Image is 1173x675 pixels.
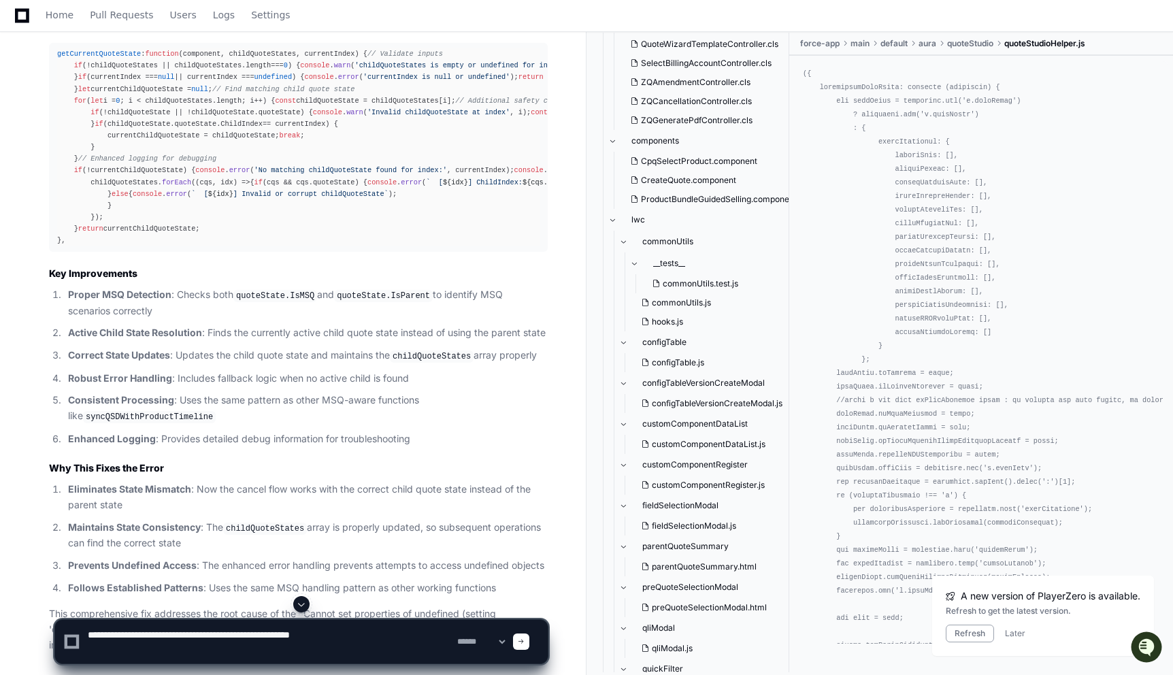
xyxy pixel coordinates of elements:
[220,120,263,128] span: ChildIndex
[514,166,544,174] span: console
[170,11,197,19] span: Users
[641,58,772,69] span: SelectBillingAccountController.cls
[443,178,468,186] span: ${idx}
[367,50,443,58] span: // Validate inputs
[280,131,301,139] span: break
[208,190,233,198] span: ${idx}
[46,115,197,126] div: We're offline, but we'll be back soon!
[338,73,359,81] span: error
[641,39,778,50] span: QuoteWizardTemplateController.cls
[78,225,103,233] span: return
[68,483,191,495] strong: Eliminates State Mismatch
[641,175,736,186] span: CreateQuote.component
[49,267,137,279] strong: Key Improvements
[363,73,510,81] span: 'currentIndex is null or undefined'
[642,459,748,470] span: customComponentRegister
[68,287,548,318] p: : Checks both and to identify MSQ scenarios correctly
[367,178,397,186] span: console
[112,190,129,198] span: else
[919,38,936,49] span: aura
[275,97,296,105] span: const
[354,61,568,69] span: 'childQuoteStates is empty or undefined for index:'
[608,130,790,152] button: components
[191,85,208,93] span: null
[455,97,568,105] span: // Additional safety checks
[635,293,782,312] button: commonUtils.js
[175,120,217,128] span: quoteState
[74,97,86,105] span: for
[663,278,738,289] span: commonUtils.test.js
[68,520,548,551] p: : The array is properly updated, so subsequent operations can find the correct state
[254,166,447,174] span: 'No matching childQuoteState found for index:'
[367,108,510,116] span: 'Invalid childQuoteState at index'
[880,38,908,49] span: default
[90,108,99,116] span: if
[652,480,765,491] span: customComponentRegister.js
[641,115,753,126] span: ZQGeneratePdfController.cls
[199,178,233,186] span: cqs, idx
[254,73,292,81] span: undefined
[14,14,41,41] img: PlayerZero
[619,454,791,476] button: customComponentRegister
[300,61,329,69] span: console
[947,38,993,49] span: quoteStudio
[625,152,793,171] button: CpqSelectProduct.component
[961,589,1140,603] span: A new version of PlayerZero is available.
[334,61,351,69] span: warn
[619,536,791,557] button: parentQuoteSummary
[619,372,791,394] button: configTableVersionCreateModal
[619,331,791,353] button: configTable
[1129,630,1166,667] iframe: Open customer support
[653,258,685,269] span: __tests__
[68,482,548,513] p: : Now the cancel flow works with the correct child quote state instead of the parent state
[642,500,718,511] span: fieldSelectionModal
[116,97,120,105] span: 0
[74,166,82,174] span: if
[641,194,797,205] span: ProductBundleGuidedSelling.component
[1005,628,1025,639] button: Later
[14,54,248,76] div: Welcome
[78,154,216,163] span: // Enhanced logging for debugging
[625,111,782,130] button: ZQGeneratePdfController.cls
[145,50,178,58] span: function
[646,274,782,293] button: commonUtils.test.js
[946,625,994,642] button: Refresh
[635,476,782,495] button: customComponentRegister.js
[346,108,363,116] span: warn
[162,178,191,186] span: forEach
[652,439,765,450] span: customComponentDataList.js
[619,413,791,435] button: customComponentDataList
[68,348,548,364] p: : Updates the child quote state and maintains the array properly
[284,61,288,69] span: 0
[68,558,548,574] p: : The enhanced error handling prevents attempts to access undefined objects
[850,38,870,49] span: main
[635,516,782,536] button: fieldSelectionModal.js
[800,38,840,49] span: force-app
[635,435,782,454] button: customComponentDataList.js
[133,190,162,198] span: console
[641,96,752,107] span: ZQCancellationController.cls
[74,61,82,69] span: if
[195,166,225,174] span: console
[625,171,793,190] button: CreateQuote.component
[96,142,165,153] a: Powered byPylon
[630,252,791,274] button: __tests__
[334,290,433,302] code: quoteState.IsParent
[195,178,250,186] span: ( ) =>
[652,357,704,368] span: configTable.js
[642,418,748,429] span: customComponentDataList
[68,372,172,384] strong: Robust Error Handling
[223,523,307,535] code: childQuoteStates
[625,92,782,111] button: ZQCancellationController.cls
[305,73,334,81] span: console
[635,557,782,576] button: parentQuoteSummary.html
[90,97,103,105] span: let
[259,108,301,116] span: quoteState
[68,580,548,596] p: : Uses the same MSQ handling pattern as other working functions
[548,73,565,81] span: null
[46,11,73,19] span: Home
[68,394,174,406] strong: Consistent Processing
[90,11,153,19] span: Pull Requests
[83,411,216,423] code: syncQSDWithProductTimeline
[68,327,202,338] strong: Active Child State Resolution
